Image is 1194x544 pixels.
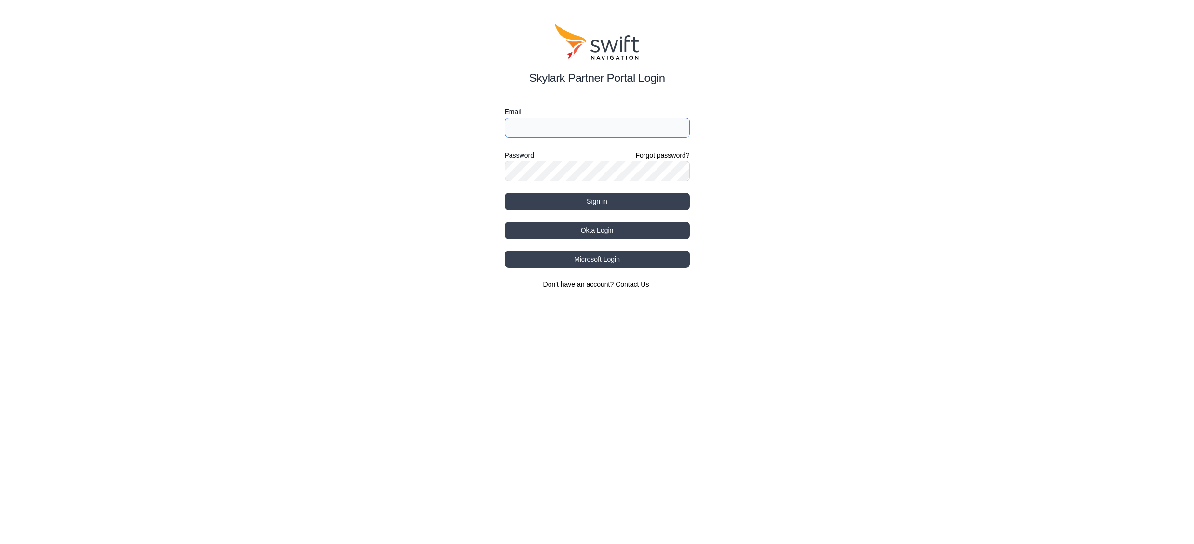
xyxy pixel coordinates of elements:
[505,279,690,289] section: Don't have an account?
[505,193,690,210] button: Sign in
[505,251,690,268] button: Microsoft Login
[505,149,534,161] label: Password
[505,106,690,118] label: Email
[505,222,690,239] button: Okta Login
[505,69,690,87] h2: Skylark Partner Portal Login
[616,280,649,288] a: Contact Us
[635,150,689,160] a: Forgot password?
